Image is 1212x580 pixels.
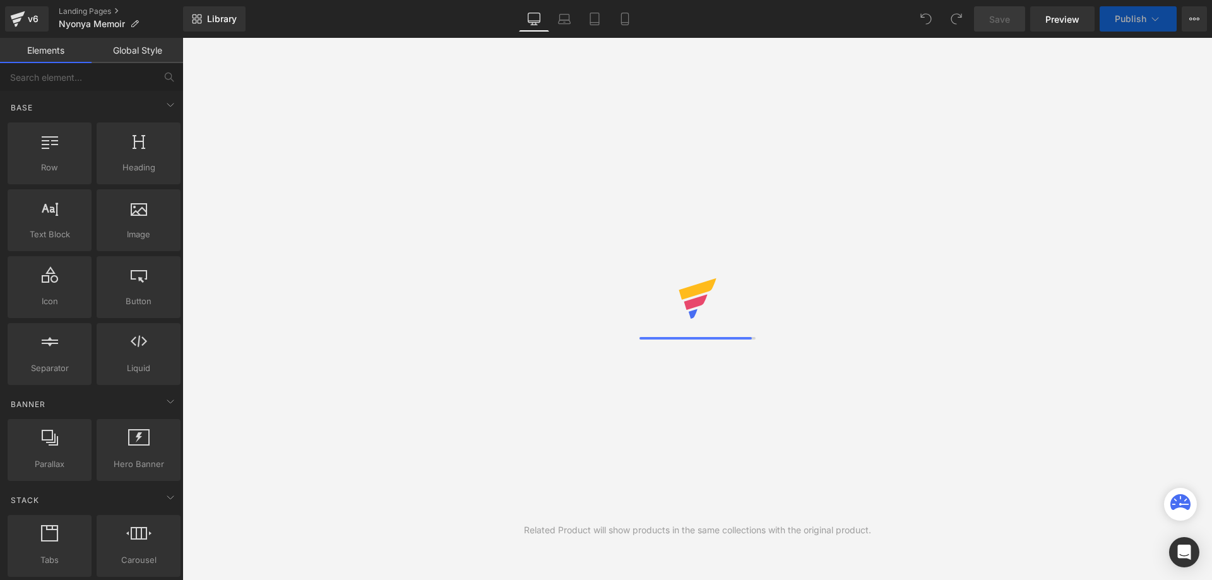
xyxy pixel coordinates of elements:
a: Tablet [579,6,610,32]
a: Laptop [549,6,579,32]
button: Publish [1100,6,1177,32]
span: Base [9,102,34,114]
span: Stack [9,494,40,506]
div: Related Product will show products in the same collections with the original product. [524,523,871,537]
a: New Library [183,6,246,32]
span: Heading [100,161,177,174]
span: Text Block [11,228,88,241]
a: v6 [5,6,49,32]
a: Preview [1030,6,1095,32]
span: Library [207,13,237,25]
span: Preview [1045,13,1079,26]
span: Button [100,295,177,308]
span: Separator [11,362,88,375]
button: Undo [913,6,939,32]
a: Global Style [92,38,183,63]
a: Desktop [519,6,549,32]
span: Image [100,228,177,241]
div: Open Intercom Messenger [1169,537,1199,567]
span: Publish [1115,14,1146,24]
span: Tabs [11,553,88,567]
div: v6 [25,11,41,27]
span: Liquid [100,362,177,375]
button: More [1182,6,1207,32]
span: Parallax [11,458,88,471]
span: Banner [9,398,47,410]
span: Save [989,13,1010,26]
a: Mobile [610,6,640,32]
a: Landing Pages [59,6,183,16]
span: Icon [11,295,88,308]
span: Row [11,161,88,174]
span: Hero Banner [100,458,177,471]
span: Nyonya Memoir [59,19,125,29]
button: Redo [944,6,969,32]
span: Carousel [100,553,177,567]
